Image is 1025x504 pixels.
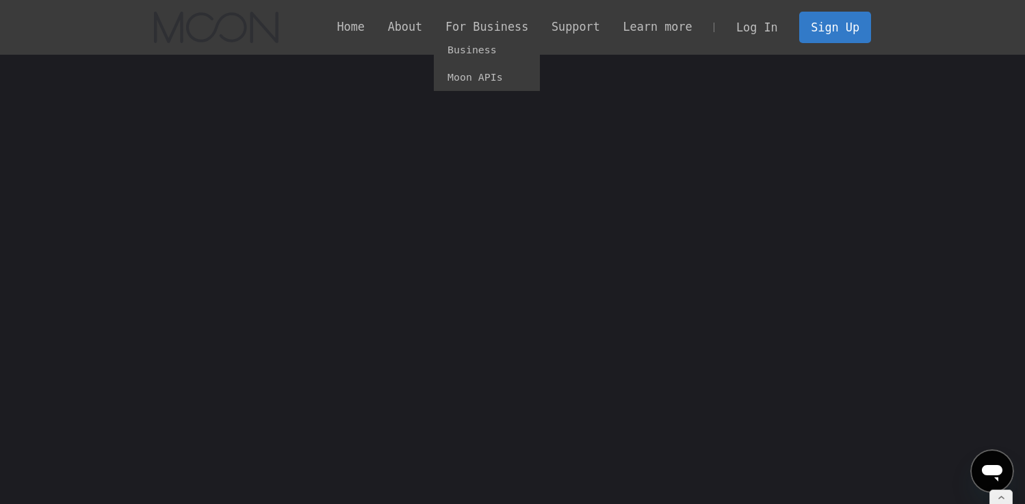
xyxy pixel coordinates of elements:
div: Support [540,18,611,36]
div: For Business [434,18,540,36]
div: About [388,18,423,36]
a: Sign Up [799,12,870,42]
div: For Business [445,18,528,36]
nav: For Business [434,36,540,91]
a: Home [326,18,376,36]
div: About [376,18,434,36]
a: Log In [725,12,789,42]
iframe: Button to launch messaging window [970,449,1014,493]
div: Learn more [612,18,704,36]
div: Learn more [623,18,692,36]
a: Business [434,36,540,64]
img: Moon Logo [154,12,278,43]
a: home [154,12,278,43]
div: Support [552,18,600,36]
a: Moon APIs [434,64,540,91]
